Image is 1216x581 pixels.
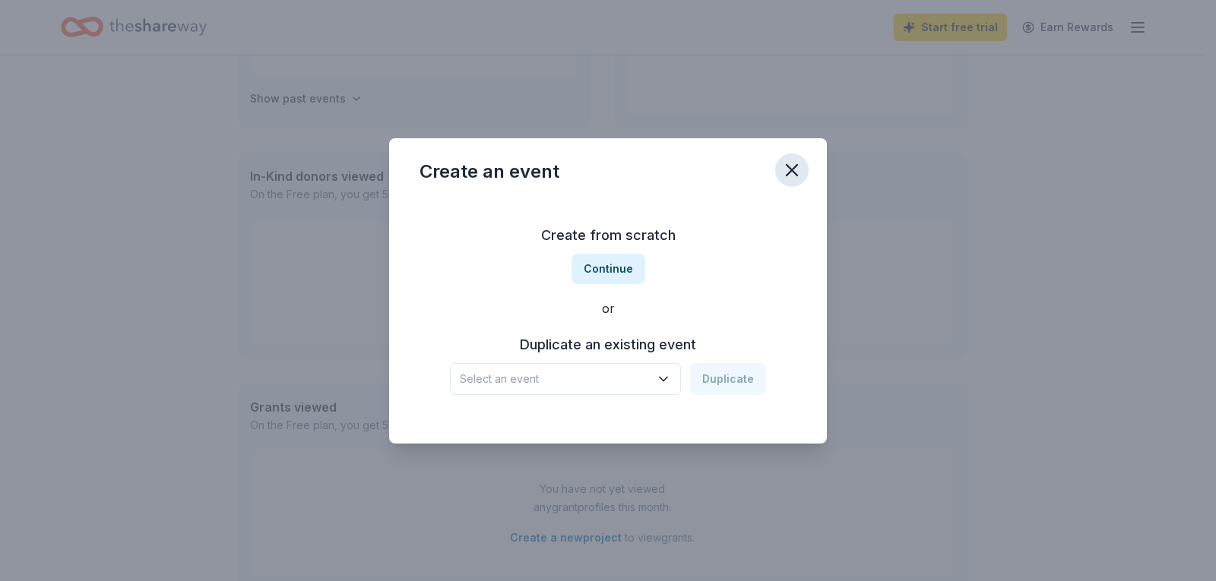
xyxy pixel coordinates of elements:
[572,254,645,284] button: Continue
[460,370,650,388] span: Select an event
[420,299,796,317] div: or
[420,223,796,248] h3: Create from scratch
[420,159,559,184] div: Create an event
[450,333,766,357] h3: Duplicate an existing event
[450,363,681,395] button: Select an event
